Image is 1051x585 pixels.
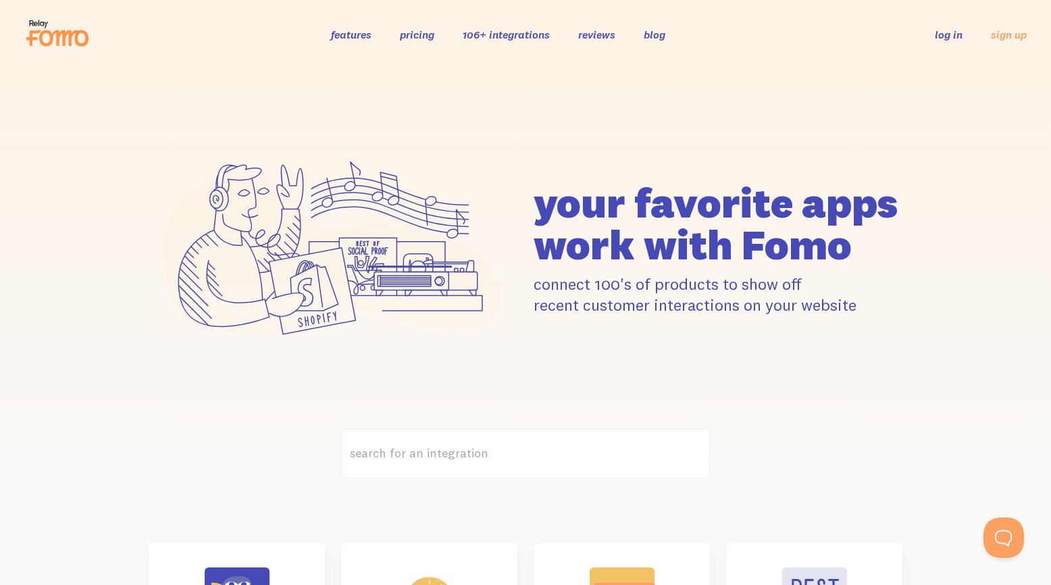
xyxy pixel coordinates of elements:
a: sign up [991,28,1027,42]
iframe: Help Scout Beacon - Open [983,517,1024,558]
a: features [331,28,371,41]
h1: your favorite apps work with Fomo [534,182,902,265]
a: log in [935,28,963,41]
a: pricing [400,28,434,41]
a: 106+ integrations [463,28,550,41]
label: search for an integration [341,429,710,478]
a: reviews [578,28,615,41]
a: blog [644,28,665,41]
p: connect 100's of products to show off recent customer interactions on your website [534,274,902,315]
